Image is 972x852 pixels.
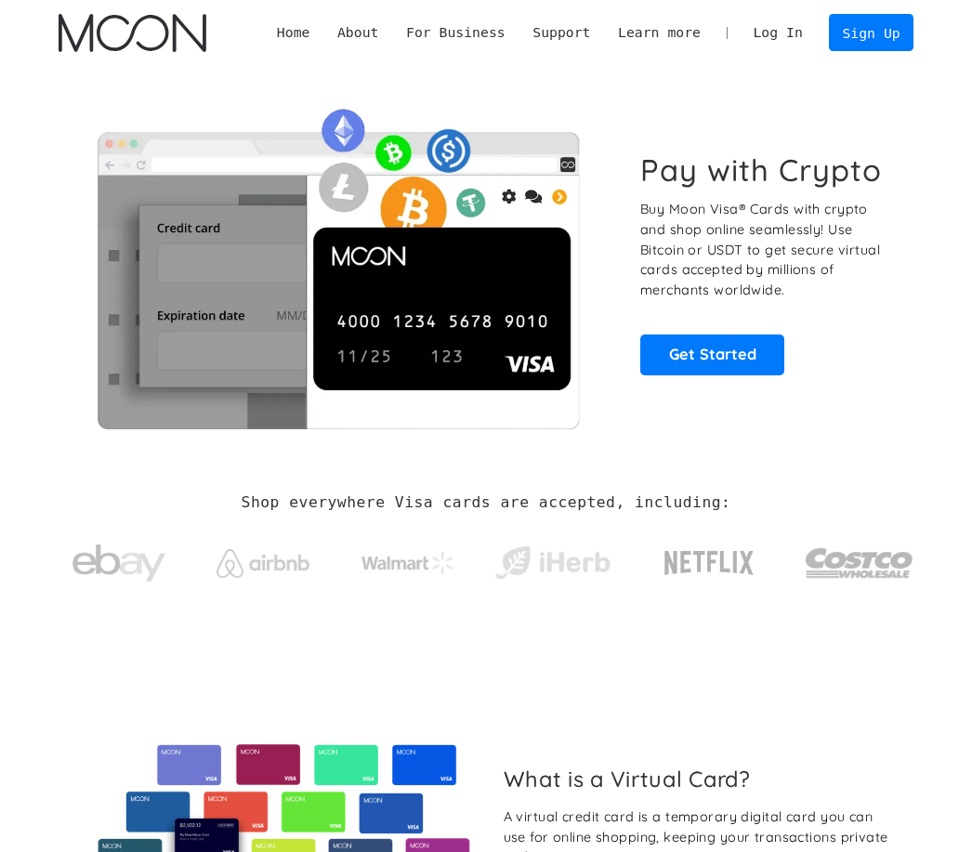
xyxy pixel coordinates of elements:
[361,552,454,574] img: Walmart
[640,151,882,188] h1: Pay with Crypto
[805,532,914,594] img: Costco
[217,549,309,578] img: Airbnb
[504,766,900,792] h2: What is a Virtual Card?
[263,22,323,43] a: Home
[203,531,324,587] a: Airbnb
[337,22,378,43] div: About
[72,534,165,593] img: ebay
[59,14,207,52] img: Moon Logo
[663,540,755,586] img: Netflix
[604,22,714,43] div: Learn more
[492,523,613,594] a: iHerb
[636,521,782,596] a: Netflix
[323,22,392,43] div: About
[640,334,784,375] a: Get Started
[805,514,914,603] a: Costco
[59,14,207,52] a: home
[347,533,468,583] a: Walmart
[59,516,180,602] a: ebay
[59,98,618,429] img: Moon Cards let you spend your crypto anywhere Visa is accepted.
[829,14,914,51] a: Sign Up
[242,493,731,512] h2: Shop everywhere Visa cards are accepted, including:
[532,22,590,43] div: Support
[492,542,613,584] img: iHerb
[406,22,506,43] div: For Business
[392,22,519,43] div: For Business
[519,22,604,43] div: Support
[640,200,896,300] p: Buy Moon Visa® Cards with crypto and shop online seamlessly! Use Bitcoin or USDT to get secure vi...
[740,15,817,50] a: Log In
[618,22,701,43] div: Learn more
